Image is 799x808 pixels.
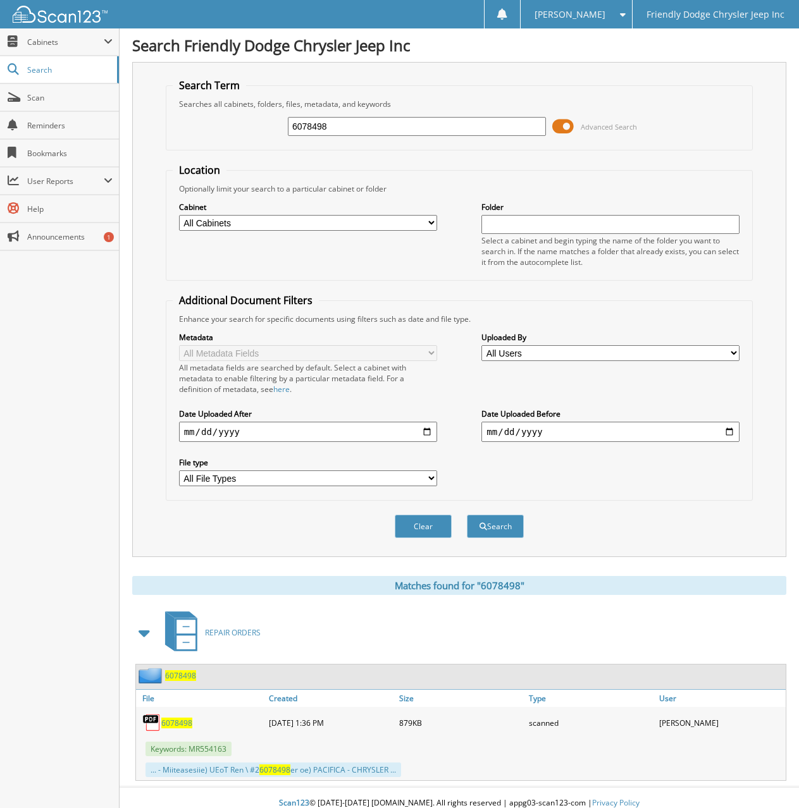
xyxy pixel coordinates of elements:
[526,710,655,735] div: scanned
[481,202,740,212] label: Folder
[647,11,784,18] span: Friendly Dodge Chrysler Jeep Inc
[481,408,740,419] label: Date Uploaded Before
[179,332,437,343] label: Metadata
[279,797,309,808] span: Scan123
[266,710,395,735] div: [DATE] 1:36 PM
[27,64,111,75] span: Search
[27,92,113,103] span: Scan
[146,762,401,777] div: ... - Miiteasesiie) UEoT Ren \ #2 er oe) PACIFICA - CHRYSLER ...
[179,202,437,212] label: Cabinet
[13,6,108,23] img: scan123-logo-white.svg
[179,422,437,442] input: start
[273,384,290,395] a: here
[179,457,437,468] label: File type
[179,408,437,419] label: Date Uploaded After
[132,35,786,56] h1: Search Friendly Dodge Chrysler Jeep Inc
[592,797,640,808] a: Privacy Policy
[259,764,290,775] span: 6078498
[481,235,740,267] div: Select a cabinet and begin typing the name of the folder you want to search in. If the name match...
[173,183,746,194] div: Optionally limit your search to a particular cabinet or folder
[139,668,165,683] img: folder2.png
[481,422,740,442] input: end
[173,314,746,324] div: Enhance your search for specific documents using filters such as date and file type.
[395,515,452,538] button: Clear
[173,99,746,109] div: Searches all cabinets, folders, files, metadata, and keywords
[165,670,196,681] a: 6078498
[158,608,261,658] a: REPAIR ORDERS
[205,627,261,638] span: REPAIR ORDERS
[173,293,319,307] legend: Additional Document Filters
[27,231,113,242] span: Announcements
[104,232,114,242] div: 1
[161,718,192,728] a: 6078498
[656,710,786,735] div: [PERSON_NAME]
[27,176,104,187] span: User Reports
[132,576,786,595] div: Matches found for "6078498"
[27,204,113,214] span: Help
[27,37,104,47] span: Cabinets
[526,690,655,707] a: Type
[27,148,113,159] span: Bookmarks
[481,332,740,343] label: Uploaded By
[467,515,524,538] button: Search
[656,690,786,707] a: User
[266,690,395,707] a: Created
[136,690,266,707] a: File
[27,120,113,131] span: Reminders
[142,713,161,732] img: PDF.png
[179,362,437,395] div: All metadata fields are searched by default. Select a cabinet with metadata to enable filtering b...
[581,122,637,132] span: Advanced Search
[396,710,526,735] div: 879KB
[173,78,246,92] legend: Search Term
[173,163,226,177] legend: Location
[396,690,526,707] a: Size
[535,11,605,18] span: [PERSON_NAME]
[146,742,232,756] span: Keywords: MR554163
